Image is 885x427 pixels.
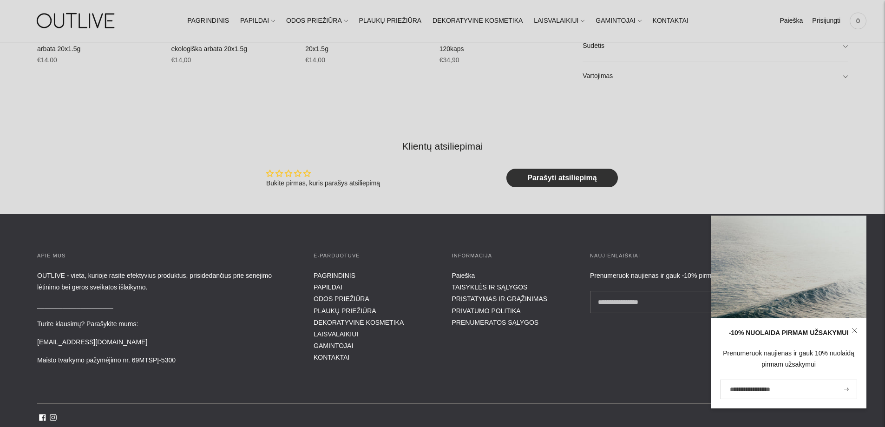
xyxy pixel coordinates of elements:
h3: APIE MUS [37,251,295,261]
img: OUTLIVE [19,5,135,37]
p: _____________________ [37,300,295,311]
a: Paieška [780,11,803,31]
span: €14,00 [171,56,191,64]
a: LAISVALAIKIUI [534,11,584,31]
a: Prisijungti [812,11,840,31]
a: PRISTATYMAS IR GRĄŽINIMAS [452,295,548,302]
a: ODOS PRIEŽIŪRA [314,295,369,302]
a: LAISVALAIKIUI [314,330,358,338]
h3: Naujienlaiškiai [590,251,848,261]
h3: E-parduotuvė [314,251,433,261]
a: 0 [850,11,866,31]
p: OUTLIVE - vieta, kurioje rasite efektyvius produktus, prisidedančius prie senėjimo lėtinimo bei g... [37,270,295,293]
a: GAMINTOJAI [314,342,353,349]
a: PLAUKŲ PRIEŽIŪRA [314,307,376,315]
a: Paieška [452,272,475,279]
a: PAGRINDINIS [187,11,229,31]
a: PRENUMERATOS SĄLYGOS [452,319,539,326]
span: 0 [852,14,865,27]
p: [EMAIL_ADDRESS][DOMAIN_NAME] [37,336,295,348]
div: Prenumeruok naujienas ir gauk 10% nuolaidą pirmam užsakymui [720,348,857,370]
a: GAMINTOJAI [596,11,641,31]
a: KONTAKTAI [314,354,349,361]
h2: Klientų atsiliepimai [45,139,840,153]
span: €34,90 [439,56,459,64]
a: TEMINISTERIET SHAPE ajurvedinė ekologiška arbata 20x1.5g [171,34,276,53]
div: -10% NUOLAIDA PIRMAM UŽSAKYMUI [720,328,857,339]
span: €14,00 [37,56,57,64]
a: DEKORATYVINĖ KOSMETIKA [314,319,404,326]
a: ODOS PRIEŽIŪRA [286,11,348,31]
a: KONTAKTAI [653,11,688,31]
a: Vartojimas [583,61,848,91]
a: PAGRINDINIS [314,272,355,279]
div: Būkite pirmas, kuris parašys atsiliepimą [266,179,380,188]
a: TAISYKLĖS IR SĄLYGOS [452,283,528,291]
h3: INFORMACIJA [452,251,572,261]
a: Parašyti atsiliepimą [506,169,618,187]
a: TEMINISTERIET BEAUTY ajurvedinė arbata 20x1.5g [37,34,146,53]
p: Maisto tvarkymo pažymėjimo nr. 69MTSPĮ-5300 [37,355,295,366]
a: PAPILDAI [240,11,275,31]
a: PLAUKŲ PRIEŽIŪRA [359,11,422,31]
a: PRIVATUMO POLITIKA [452,307,521,315]
p: Turite klausimų? Parašykite mums: [37,318,295,330]
a: DEKORATYVINĖ KOSMETIKA [433,11,523,31]
a: PAPILDAI [314,283,342,291]
div: Average rating is 0.00 stars [266,168,380,179]
div: Prenumeruok naujienas ir gauk -10% pirmam užsakymui [590,270,848,282]
a: TEMINISTERIET CALM Ajurvedinė arbata 20x1.5g [305,34,427,53]
a: NORDBO Sleep Cycle Miego kokybei 120kaps [439,34,548,53]
a: Sudėtis [583,31,848,61]
span: €14,00 [305,56,325,64]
